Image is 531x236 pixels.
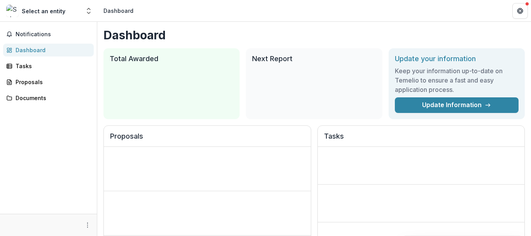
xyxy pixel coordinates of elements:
div: Select an entity [22,7,65,15]
span: Notifications [16,31,91,38]
button: Get Help [512,3,528,19]
div: Dashboard [103,7,133,15]
div: Proposals [16,78,88,86]
img: Select an entity [6,5,19,17]
a: Proposals [3,76,94,88]
h3: Keep your information up-to-date on Temelio to ensure a fast and easy application process. [395,66,519,94]
h2: Tasks [324,132,519,147]
h2: Update your information [395,55,519,63]
h2: Next Report [252,55,376,63]
a: Dashboard [3,44,94,56]
h1: Dashboard [103,28,525,42]
nav: breadcrumb [100,5,137,16]
h2: Total Awarded [110,55,233,63]
div: Tasks [16,62,88,70]
button: Open entity switcher [83,3,94,19]
a: Update Information [395,97,519,113]
a: Tasks [3,60,94,72]
div: Dashboard [16,46,88,54]
a: Documents [3,92,94,104]
button: More [83,220,92,230]
div: Documents [16,94,88,102]
h2: Proposals [110,132,305,147]
button: Notifications [3,28,94,41]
